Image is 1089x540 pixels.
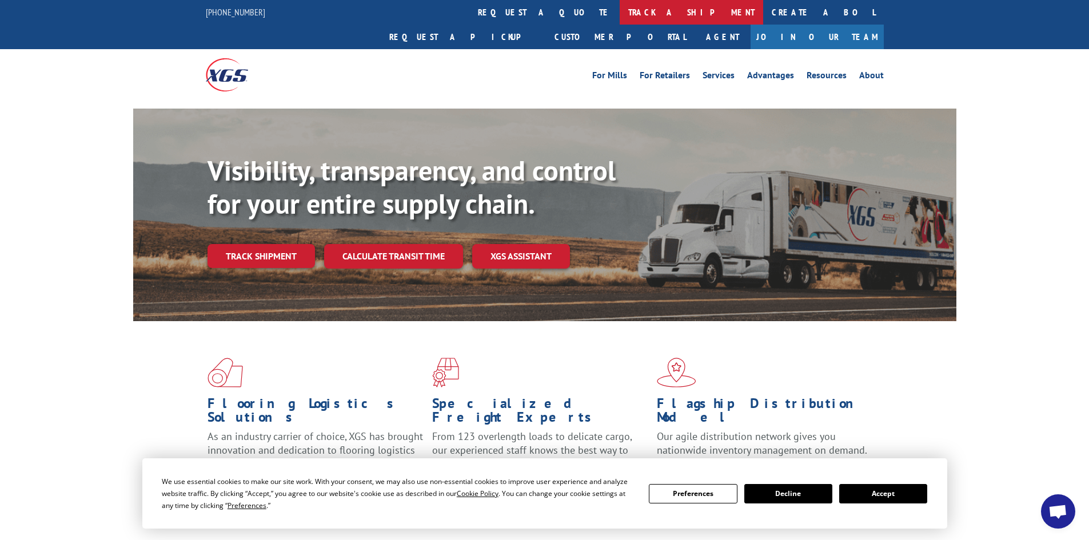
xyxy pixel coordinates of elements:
[695,25,751,49] a: Agent
[744,484,832,503] button: Decline
[432,358,459,387] img: xgs-icon-focused-on-flooring-red
[208,430,423,470] span: As an industry carrier of choice, XGS has brought innovation and dedication to flooring logistics...
[1041,494,1075,529] div: Open chat
[640,71,690,83] a: For Retailers
[142,458,947,529] div: Cookie Consent Prompt
[592,71,627,83] a: For Mills
[657,397,873,430] h1: Flagship Distribution Model
[839,484,927,503] button: Accept
[807,71,847,83] a: Resources
[162,475,635,511] div: We use essential cookies to make our site work. With your consent, we may also use non-essential ...
[747,71,794,83] a: Advantages
[859,71,884,83] a: About
[657,358,696,387] img: xgs-icon-flagship-distribution-model-red
[657,430,867,457] span: Our agile distribution network gives you nationwide inventory management on demand.
[324,244,463,269] a: Calculate transit time
[208,244,315,268] a: Track shipment
[381,25,546,49] a: Request a pickup
[206,6,265,18] a: [PHONE_NUMBER]
[228,501,266,510] span: Preferences
[703,71,735,83] a: Services
[432,430,648,481] p: From 123 overlength loads to delicate cargo, our experienced staff knows the best way to move you...
[546,25,695,49] a: Customer Portal
[208,153,616,221] b: Visibility, transparency, and control for your entire supply chain.
[751,25,884,49] a: Join Our Team
[472,244,570,269] a: XGS ASSISTANT
[208,358,243,387] img: xgs-icon-total-supply-chain-intelligence-red
[208,397,424,430] h1: Flooring Logistics Solutions
[649,484,737,503] button: Preferences
[432,397,648,430] h1: Specialized Freight Experts
[457,489,498,498] span: Cookie Policy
